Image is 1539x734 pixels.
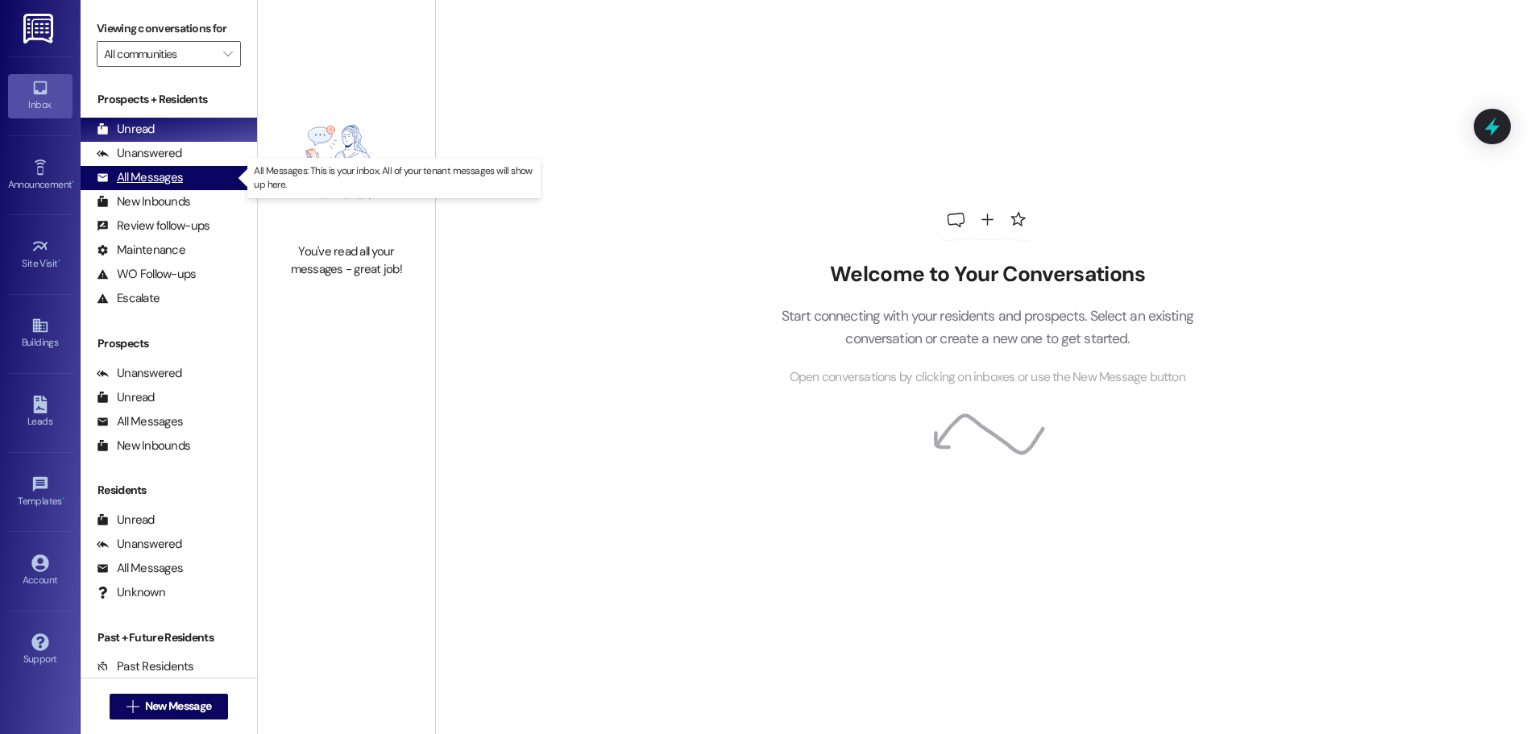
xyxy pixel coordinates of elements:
div: Past + Future Residents [81,629,257,646]
h2: Welcome to Your Conversations [757,262,1218,288]
div: Residents [81,482,257,499]
div: Prospects [81,335,257,352]
a: Inbox [8,74,73,118]
div: Unanswered [97,536,182,553]
div: New Inbounds [97,437,190,454]
label: Viewing conversations for [97,16,241,41]
span: • [72,176,74,188]
a: Account [8,549,73,593]
div: New Inbounds [97,193,190,210]
img: empty-state [276,89,417,235]
div: Unanswered [97,365,182,382]
p: All Messages: This is your inbox. All of your tenant messages will show up here. [254,164,534,192]
i:  [127,700,139,713]
div: Review follow-ups [97,218,209,234]
div: Unread [97,389,155,406]
span: Open conversations by clicking on inboxes or use the New Message button [790,367,1185,388]
button: New Message [110,694,229,719]
span: New Message [145,698,211,715]
div: Unknown [97,584,165,601]
div: Unread [97,512,155,529]
a: Leads [8,391,73,434]
img: ResiDesk Logo [23,14,56,44]
span: • [62,493,64,504]
div: Maintenance [97,242,185,259]
a: Buildings [8,312,73,355]
div: WO Follow-ups [97,266,196,283]
a: Site Visit • [8,233,73,276]
div: Past Residents [97,658,194,675]
a: Templates • [8,471,73,514]
div: Unread [97,121,155,138]
div: All Messages [97,413,183,430]
div: Escalate [97,290,160,307]
input: All communities [104,41,215,67]
div: Unanswered [97,145,182,162]
a: Support [8,628,73,672]
i:  [223,48,232,60]
div: All Messages [97,560,183,577]
div: Prospects + Residents [81,91,257,108]
span: • [58,255,60,267]
div: All Messages [97,169,183,186]
div: You've read all your messages - great job! [276,243,417,278]
p: Start connecting with your residents and prospects. Select an existing conversation or create a n... [757,305,1218,350]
